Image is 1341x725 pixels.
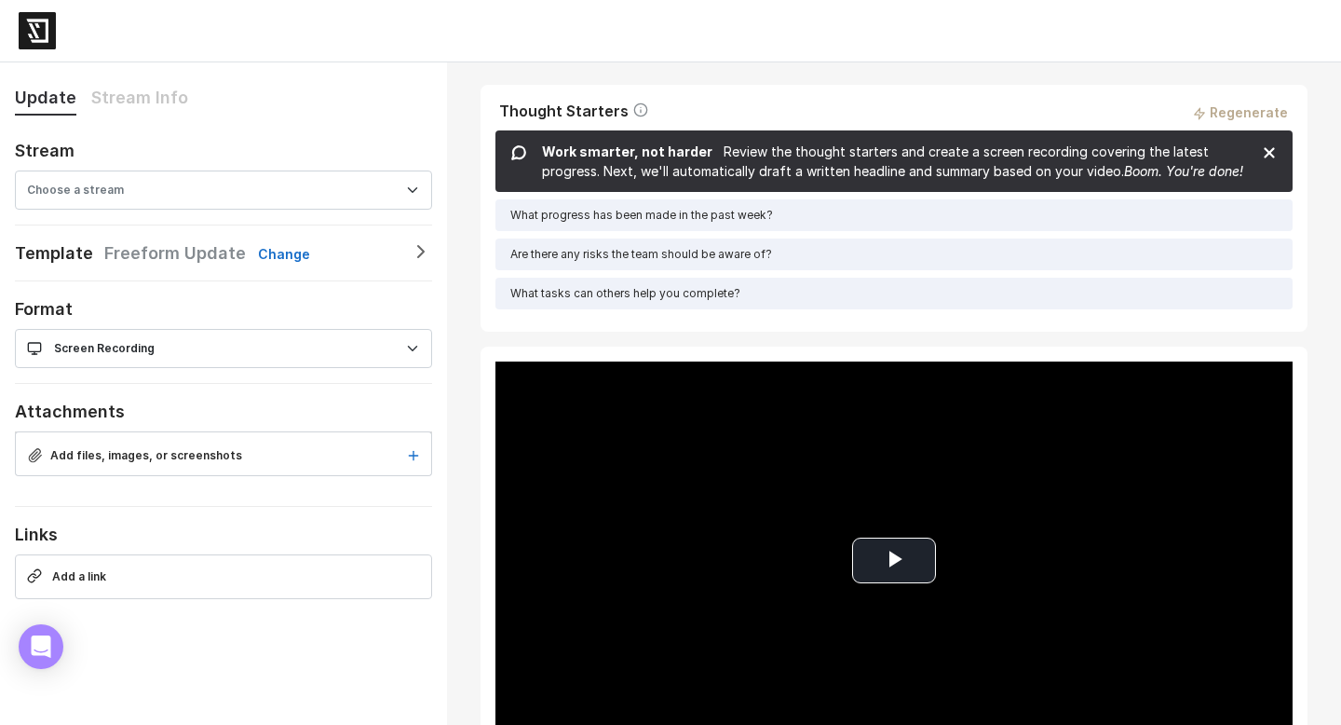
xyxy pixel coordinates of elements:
span: Attachments [15,402,125,421]
div: What progress has been made in the past week? [495,199,1293,231]
span: Work smarter, not harder [542,144,712,159]
span: Boom. You're done! [1124,163,1243,179]
span: Screen Recording [15,329,432,368]
span: Screen Recording [54,341,155,355]
span: Add files, images, or screenshots [50,448,242,462]
span: Freeform Update [104,243,246,263]
span: Screen Recording [27,335,398,358]
button: Update [15,85,76,116]
span: Choose a stream [27,183,124,197]
span: Add a link [52,569,106,583]
button: Regenerate [1192,103,1289,123]
div: Open Intercom Messenger [19,624,63,669]
img: logo-6ba331977e59facfbff2947a2e854c94a5e6b03243a11af005d3916e8cc67d17.png [19,12,56,49]
button: Add a link [15,554,432,599]
span: Change [258,246,310,262]
span: Review the thought starters and create a screen recording covering the latest progress. Next, we'... [542,144,1243,179]
span: Format [15,299,73,319]
div: Are there any risks the team should be aware of? [495,239,1293,270]
span: Template [15,243,93,263]
span: Regenerate [1210,104,1288,120]
span: Thought Starters [499,102,629,120]
span: Stream [15,141,74,160]
a: Change [251,246,310,262]
div: What tasks can others help you complete? [495,278,1293,309]
span: Links [15,525,58,544]
button: Play Video [852,538,936,583]
button: Stream Info [91,85,188,114]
